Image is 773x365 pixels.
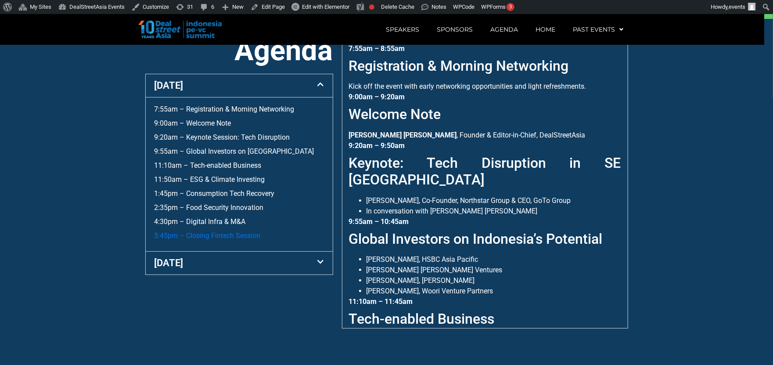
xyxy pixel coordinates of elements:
h2: Registration & Morning Networking [349,58,621,74]
div: Focus keyphrase not set [369,4,374,10]
a: Speakers [377,19,428,40]
li: [PERSON_NAME], HSBC Asia Pacific [367,254,621,265]
strong: 9:20am – 9:50am [349,141,405,150]
h2: Keynote: Tech Disruption in SE [GEOGRAPHIC_DATA] [349,155,621,188]
a: 9:00am – Welcome Note [155,119,231,127]
li: [PERSON_NAME], [PERSON_NAME] [367,275,621,286]
a: 9:20am – Keynote Session: Tech Disruption [155,133,290,141]
strong: 9:55am – 10:45am [349,217,409,226]
strong: 9:00am – 9:20am [349,93,405,101]
a: Home [527,19,564,40]
li: [PERSON_NAME], Woori Venture Partners [367,286,621,296]
a: Agenda [482,19,527,40]
strong: 7:55am – 8:55am [349,44,405,53]
a: [DATE] [155,80,183,91]
h2: Welcome Note [349,106,621,123]
a: 11:10am – Tech-enabled Business [155,161,262,170]
a: 4:30pm – Digital Infra & M&A [155,217,246,226]
div: , Founder & Editor-in-Chief, DealStreetAsia [349,92,621,140]
h2: Global Investors on Indonesia’s Potential [349,231,621,247]
h2: Agenda [145,36,333,65]
div: Kick off the event with early networking opportunities and light refreshments. [349,43,621,92]
strong: 11:10am – 11:45am [349,297,413,306]
a: 5:45pm – Closing Fintech Session [155,231,261,240]
a: 7:55am – Registration & Morning Networking [155,105,295,113]
a: 11:50am – ESG & Climate Investing [155,175,265,184]
h2: Tech-enabled Business [349,311,621,327]
li: [PERSON_NAME] [PERSON_NAME] Ventures [367,265,621,275]
li: [PERSON_NAME], Co-Founder, Northstar Group & CEO, GoTo Group [367,195,621,206]
li: In conversation with [PERSON_NAME] [PERSON_NAME] [367,206,621,217]
span: events [729,4,745,10]
a: 9:55am – Global Investors on [GEOGRAPHIC_DATA] [155,147,314,155]
div: 3 [507,3,514,11]
a: [DATE] [155,257,183,268]
a: Sponsors [428,19,482,40]
span: Edit with Elementor [302,4,349,10]
a: 2:35pm – Food Security Innovation [155,203,264,212]
strong: [PERSON_NAME] [PERSON_NAME] [349,131,457,139]
a: 1:45pm – Consumption Tech Recovery [155,189,275,198]
a: Past Events [564,19,632,40]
